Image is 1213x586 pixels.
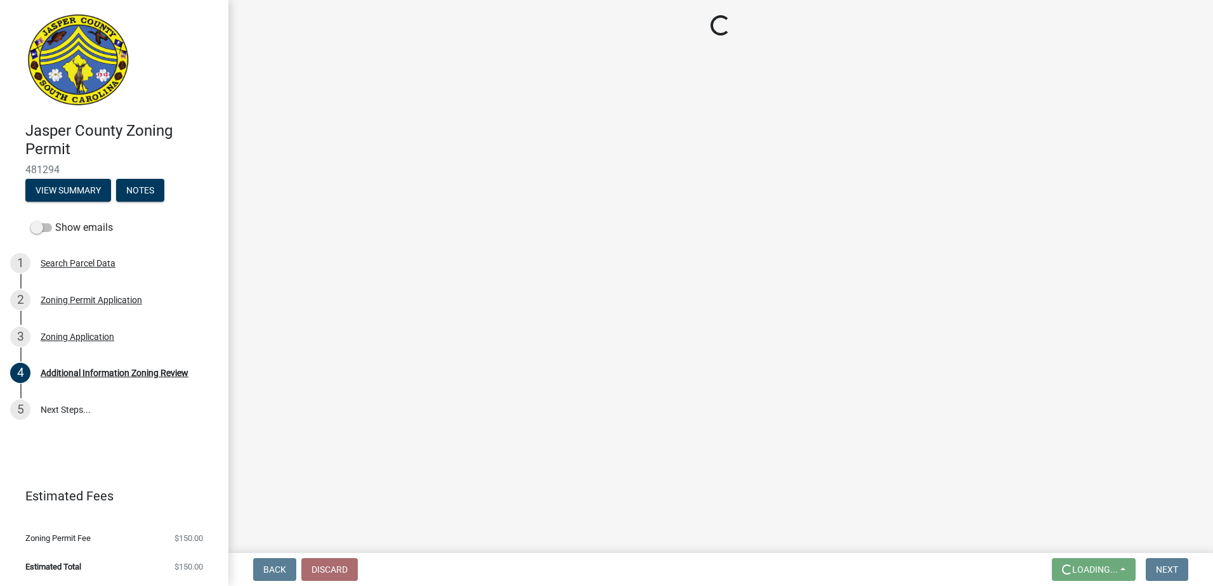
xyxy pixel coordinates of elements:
div: 3 [10,327,30,347]
div: 1 [10,253,30,273]
button: Discard [301,558,358,581]
label: Show emails [30,220,113,235]
h4: Jasper County Zoning Permit [25,122,218,159]
div: 4 [10,363,30,383]
span: Zoning Permit Fee [25,534,91,542]
span: $150.00 [174,534,203,542]
button: Back [253,558,296,581]
span: Estimated Total [25,563,81,571]
a: Estimated Fees [10,483,208,509]
div: Zoning Permit Application [41,296,142,304]
div: Search Parcel Data [41,259,115,268]
div: Zoning Application [41,332,114,341]
button: View Summary [25,179,111,202]
div: 5 [10,400,30,420]
span: 481294 [25,164,203,176]
img: Jasper County, South Carolina [25,13,131,108]
div: 2 [10,290,30,310]
span: $150.00 [174,563,203,571]
wm-modal-confirm: Notes [116,186,164,196]
button: Notes [116,179,164,202]
div: Additional Information Zoning Review [41,368,188,377]
span: Back [263,564,286,575]
button: Next [1146,558,1188,581]
wm-modal-confirm: Summary [25,186,111,196]
button: Loading... [1052,558,1136,581]
span: Next [1156,564,1178,575]
span: Loading... [1072,564,1118,575]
